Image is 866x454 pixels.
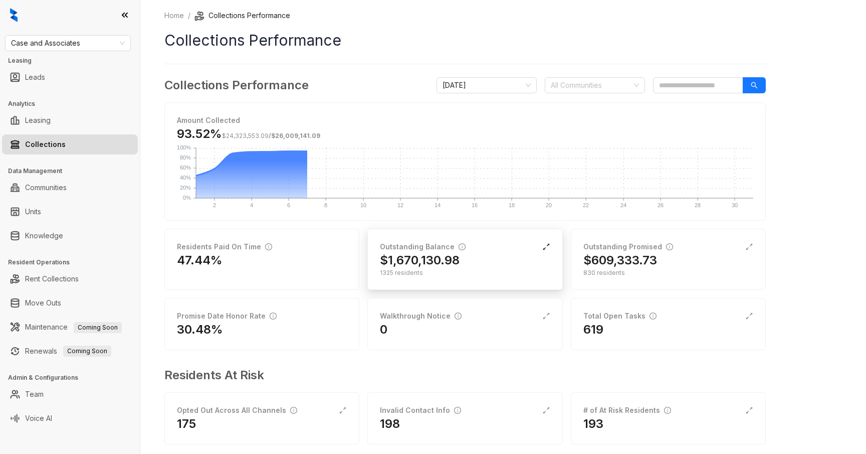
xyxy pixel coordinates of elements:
[2,134,138,155] li: Collections
[745,243,753,251] span: expand-alt
[380,252,460,268] h2: $1,670,130.98
[649,313,657,320] span: info-circle
[658,202,664,208] text: 26
[380,241,466,252] div: Outstanding Balance
[2,226,138,246] li: Knowledge
[271,132,320,139] span: $26,009,141.09
[339,406,347,414] span: expand-alt
[25,226,63,246] a: Knowledge
[177,416,196,432] h2: 175
[10,8,18,22] img: logo
[8,373,140,382] h3: Admin & Configurations
[25,178,67,198] a: Communities
[177,241,272,252] div: Residents Paid On Time
[8,258,140,267] h3: Resident Operations
[177,116,240,124] strong: Amount Collected
[11,36,125,51] span: Case and Associates
[509,202,515,208] text: 18
[8,99,140,108] h3: Analytics
[2,408,138,428] li: Voice AI
[360,202,366,208] text: 10
[745,312,753,320] span: expand-alt
[222,132,269,139] span: $24,323,553.09
[695,202,701,208] text: 28
[751,82,758,89] span: search
[620,202,626,208] text: 24
[164,366,758,384] h3: Residents At Risk
[380,405,461,416] div: Invalid Contact Info
[180,175,191,181] text: 40%
[270,313,277,320] span: info-circle
[583,416,603,432] h2: 193
[287,202,290,208] text: 6
[265,243,272,250] span: info-circle
[250,202,253,208] text: 4
[2,67,138,87] li: Leads
[324,202,327,208] text: 8
[546,202,552,208] text: 20
[63,346,111,357] span: Coming Soon
[2,341,138,361] li: Renewals
[25,408,52,428] a: Voice AI
[455,313,462,320] span: info-circle
[213,202,216,208] text: 2
[25,293,61,313] a: Move Outs
[25,384,44,404] a: Team
[162,10,186,21] a: Home
[8,56,140,65] h3: Leasing
[177,144,191,150] text: 100%
[180,155,191,161] text: 80%
[583,252,657,268] h2: $609,333.73
[25,269,79,289] a: Rent Collections
[177,322,223,338] h2: 30.48%
[435,202,441,208] text: 14
[380,322,387,338] h2: 0
[183,195,191,201] text: 0%
[664,407,671,414] span: info-circle
[25,134,66,155] a: Collections
[459,243,466,250] span: info-circle
[443,78,531,93] span: October 2025
[454,407,461,414] span: info-circle
[542,406,550,414] span: expand-alt
[164,76,309,94] h3: Collections Performance
[180,165,191,171] text: 60%
[177,126,320,142] h3: 93.52%
[74,322,122,333] span: Coming Soon
[2,317,138,337] li: Maintenance
[188,10,190,21] li: /
[222,132,320,139] span: /
[25,341,111,361] a: RenewalsComing Soon
[583,405,671,416] div: # of At Risk Residents
[8,167,140,176] h3: Data Management
[380,268,550,277] div: 1325 residents
[380,416,400,432] h2: 198
[745,406,753,414] span: expand-alt
[583,311,657,322] div: Total Open Tasks
[583,202,589,208] text: 22
[290,407,297,414] span: info-circle
[2,269,138,289] li: Rent Collections
[2,202,138,222] li: Units
[472,202,478,208] text: 16
[380,311,462,322] div: Walkthrough Notice
[2,110,138,130] li: Leasing
[583,268,753,277] div: 830 residents
[177,311,277,322] div: Promise Date Honor Rate
[25,67,45,87] a: Leads
[180,185,191,191] text: 20%
[397,202,403,208] text: 12
[542,312,550,320] span: expand-alt
[177,405,297,416] div: Opted Out Across All Channels
[177,252,223,268] h2: 47.44%
[666,243,673,250] span: info-circle
[542,243,550,251] span: expand-alt
[164,29,766,52] h1: Collections Performance
[2,384,138,404] li: Team
[2,293,138,313] li: Move Outs
[25,110,51,130] a: Leasing
[194,10,290,21] li: Collections Performance
[25,202,41,222] a: Units
[2,178,138,198] li: Communities
[583,241,673,252] div: Outstanding Promised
